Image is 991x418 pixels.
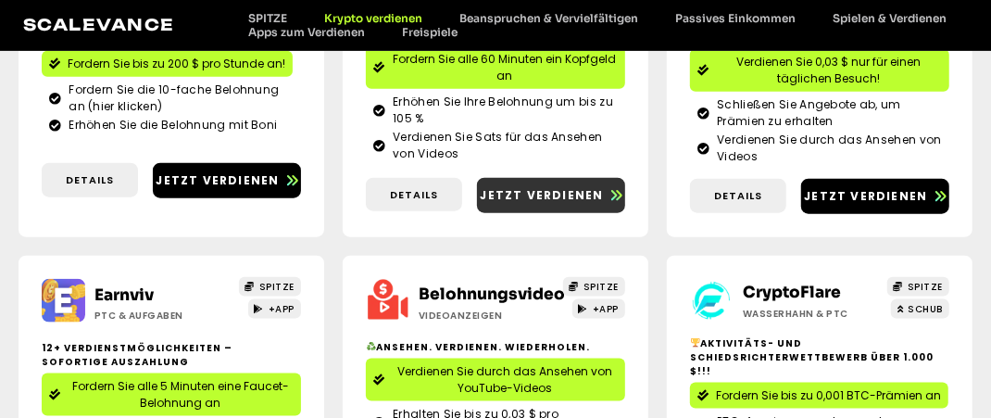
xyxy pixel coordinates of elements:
[717,132,942,164] font: Verdienen Sie durch das Ansehen von Videos
[366,178,462,212] a: Details
[383,25,476,39] a: Freispiele
[69,117,277,133] font: Erhöhen Sie die Belohnung mit Boni
[833,11,947,25] font: Spielen & Verdienen
[49,82,294,115] a: Fordern Sie die 10-fache Belohnung an (hier klicken)
[583,280,619,294] font: SPITZE
[157,172,280,188] font: Jetzt verdienen
[743,283,841,302] a: CryptoFlare
[42,341,232,369] font: 12+ Verdienstmöglichkeiten – sofortige Auszahlung
[814,11,965,25] a: Spielen & Verdienen
[563,277,626,297] a: SPITZE
[42,163,138,197] a: Details
[239,277,302,297] a: SPITZE
[908,280,943,294] font: SPITZE
[230,11,968,39] nav: Speisekarte
[805,188,928,204] font: Jetzt verdienen
[675,11,796,25] font: Passives Einkommen
[891,299,949,319] a: SCHUB
[572,299,626,319] a: +APP
[248,299,302,319] a: +APP
[909,302,944,316] font: SCHUB
[477,178,625,213] a: Jetzt verdienen
[269,302,295,316] font: +APP
[743,307,848,321] font: Wasserhahn & PTC
[717,96,901,129] font: Schließen Sie Angebote ab, um Prämien zu erhalten
[801,179,949,214] a: Jetzt verdienen
[716,387,941,403] font: Fordern Sie bis zu 0,001 BTC-Prämien an
[306,11,441,25] a: Krypto verdienen
[390,187,438,202] font: Details
[230,11,306,25] a: SPITZE
[690,336,934,378] font: Aktivitäts- und Schiedsrichterwettbewerb über 1.000 $!!!
[690,179,786,213] a: Details
[402,25,458,39] font: Freispiele
[690,49,949,92] a: Verdienen Sie 0,03 $ nur für einen täglichen Besuch!
[393,129,602,161] font: Verdienen Sie Sats für das Ansehen von Videos
[394,51,617,83] font: Fordern Sie alle 60 Minuten ein Kopfgeld an
[42,374,301,416] a: Fordern Sie alle 5 Minuten eine Faucet-Belohnung an
[69,82,279,114] font: Fordern Sie die 10-fache Belohnung an (hier klicken)
[657,11,814,25] a: Passives Einkommen
[366,46,625,89] a: Fordern Sie alle 60 Minuten ein Kopfgeld an
[94,285,154,305] a: Earnviv
[376,340,590,354] font: Ansehen. Verdienen. Wiederholen.
[72,378,289,411] font: Fordern Sie alle 5 Minuten eine Faucet-Belohnung an
[481,187,604,203] font: Jetzt verdienen
[230,25,383,39] a: Apps zum Verdienen
[397,363,612,396] font: Verdienen Sie durch das Ansehen von YouTube-Videos
[42,51,293,77] a: Fordern Sie bis zu 200 $ pro Stunde an!
[366,359,625,401] a: Verdienen Sie durch das Ansehen von YouTube-Videos
[459,11,638,25] font: Beanspruchen & Vervielfältigen
[887,277,950,297] a: SPITZE
[691,338,700,348] img: 🏆
[153,163,301,198] a: Jetzt verdienen
[690,383,948,409] a: Fordern Sie bis zu 0,001 BTC-Prämien an
[324,11,422,25] font: Krypto verdienen
[248,25,365,39] font: Apps zum Verdienen
[419,285,565,304] a: Belohnungsvideo
[66,172,114,187] font: Details
[259,280,295,294] font: SPITZE
[714,188,762,203] font: Details
[23,15,175,34] a: Scalevance
[68,56,285,71] font: Fordern Sie bis zu 200 $ pro Stunde an!
[393,94,613,126] font: Erhöhen Sie Ihre Belohnung um bis zu 105 %
[94,309,183,323] font: PTC & Aufgaben
[367,342,376,351] img: ♻️
[441,11,657,25] a: Beanspruchen & Vervielfältigen
[737,54,922,86] font: Verdienen Sie 0,03 $ nur für einen täglichen Besuch!
[593,302,619,316] font: +APP
[419,309,503,323] font: Videoanzeigen
[248,11,287,25] font: SPITZE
